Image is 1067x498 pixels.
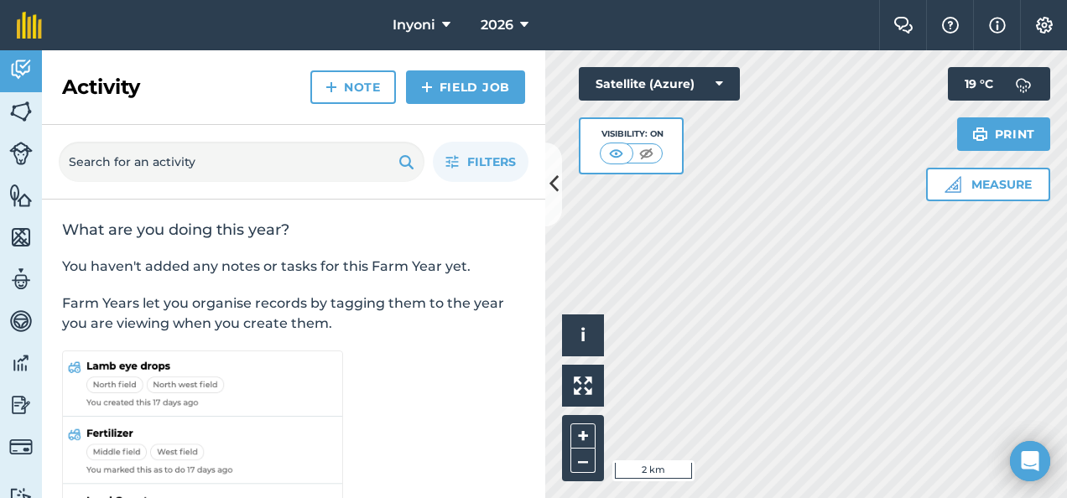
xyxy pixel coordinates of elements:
img: Two speech bubbles overlapping with the left bubble in the forefront [893,17,913,34]
img: svg+xml;base64,PD94bWwgdmVyc2lvbj0iMS4wIiBlbmNvZGluZz0idXRmLTgiPz4KPCEtLSBHZW5lcmF0b3I6IEFkb2JlIE... [9,309,33,334]
a: Field Job [406,70,525,104]
img: A question mark icon [940,17,960,34]
button: i [562,314,604,356]
img: svg+xml;base64,PHN2ZyB4bWxucz0iaHR0cDovL3d3dy53My5vcmcvMjAwMC9zdmciIHdpZHRoPSIxOSIgaGVpZ2h0PSIyNC... [398,152,414,172]
p: Farm Years let you organise records by tagging them to the year you are viewing when you create t... [62,293,525,334]
a: Note [310,70,396,104]
img: svg+xml;base64,PHN2ZyB4bWxucz0iaHR0cDovL3d3dy53My5vcmcvMjAwMC9zdmciIHdpZHRoPSIxNCIgaGVpZ2h0PSIyNC... [325,77,337,97]
img: svg+xml;base64,PD94bWwgdmVyc2lvbj0iMS4wIiBlbmNvZGluZz0idXRmLTgiPz4KPCEtLSBHZW5lcmF0b3I6IEFkb2JlIE... [1007,67,1040,101]
img: svg+xml;base64,PHN2ZyB4bWxucz0iaHR0cDovL3d3dy53My5vcmcvMjAwMC9zdmciIHdpZHRoPSIxNyIgaGVpZ2h0PSIxNy... [989,15,1006,35]
img: svg+xml;base64,PD94bWwgdmVyc2lvbj0iMS4wIiBlbmNvZGluZz0idXRmLTgiPz4KPCEtLSBHZW5lcmF0b3I6IEFkb2JlIE... [9,392,33,418]
button: Measure [926,168,1050,201]
img: svg+xml;base64,PD94bWwgdmVyc2lvbj0iMS4wIiBlbmNvZGluZz0idXRmLTgiPz4KPCEtLSBHZW5lcmF0b3I6IEFkb2JlIE... [9,57,33,82]
img: svg+xml;base64,PD94bWwgdmVyc2lvbj0iMS4wIiBlbmNvZGluZz0idXRmLTgiPz4KPCEtLSBHZW5lcmF0b3I6IEFkb2JlIE... [9,142,33,165]
img: svg+xml;base64,PHN2ZyB4bWxucz0iaHR0cDovL3d3dy53My5vcmcvMjAwMC9zdmciIHdpZHRoPSI1NiIgaGVpZ2h0PSI2MC... [9,99,33,124]
span: Filters [467,153,516,171]
img: svg+xml;base64,PHN2ZyB4bWxucz0iaHR0cDovL3d3dy53My5vcmcvMjAwMC9zdmciIHdpZHRoPSI1NiIgaGVpZ2h0PSI2MC... [9,183,33,208]
p: You haven't added any notes or tasks for this Farm Year yet. [62,257,525,277]
span: 2026 [481,15,513,35]
img: svg+xml;base64,PHN2ZyB4bWxucz0iaHR0cDovL3d3dy53My5vcmcvMjAwMC9zdmciIHdpZHRoPSIxOSIgaGVpZ2h0PSIyNC... [972,124,988,144]
span: i [580,324,586,345]
img: fieldmargin Logo [17,12,42,39]
img: A cog icon [1034,17,1054,34]
img: svg+xml;base64,PHN2ZyB4bWxucz0iaHR0cDovL3d3dy53My5vcmcvMjAwMC9zdmciIHdpZHRoPSI1MCIgaGVpZ2h0PSI0MC... [636,145,657,162]
img: Four arrows, one pointing top left, one top right, one bottom right and the last bottom left [574,376,592,395]
img: svg+xml;base64,PD94bWwgdmVyc2lvbj0iMS4wIiBlbmNvZGluZz0idXRmLTgiPz4KPCEtLSBHZW5lcmF0b3I6IEFkb2JlIE... [9,267,33,292]
img: svg+xml;base64,PHN2ZyB4bWxucz0iaHR0cDovL3d3dy53My5vcmcvMjAwMC9zdmciIHdpZHRoPSI1NiIgaGVpZ2h0PSI2MC... [9,225,33,250]
button: – [570,449,596,473]
div: Visibility: On [600,127,664,141]
h2: Activity [62,74,140,101]
img: svg+xml;base64,PHN2ZyB4bWxucz0iaHR0cDovL3d3dy53My5vcmcvMjAwMC9zdmciIHdpZHRoPSI1MCIgaGVpZ2h0PSI0MC... [606,145,627,162]
img: Ruler icon [945,176,961,193]
div: Open Intercom Messenger [1010,441,1050,481]
img: svg+xml;base64,PD94bWwgdmVyc2lvbj0iMS4wIiBlbmNvZGluZz0idXRmLTgiPz4KPCEtLSBHZW5lcmF0b3I6IEFkb2JlIE... [9,435,33,459]
button: 19 °C [948,67,1050,101]
span: Inyoni [393,15,435,35]
button: + [570,423,596,449]
span: 19 ° C [965,67,993,101]
input: Search for an activity [59,142,424,182]
h2: What are you doing this year? [62,220,525,240]
button: Print [957,117,1051,151]
button: Filters [433,142,528,182]
button: Satellite (Azure) [579,67,740,101]
img: svg+xml;base64,PHN2ZyB4bWxucz0iaHR0cDovL3d3dy53My5vcmcvMjAwMC9zdmciIHdpZHRoPSIxNCIgaGVpZ2h0PSIyNC... [421,77,433,97]
img: svg+xml;base64,PD94bWwgdmVyc2lvbj0iMS4wIiBlbmNvZGluZz0idXRmLTgiPz4KPCEtLSBHZW5lcmF0b3I6IEFkb2JlIE... [9,350,33,376]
